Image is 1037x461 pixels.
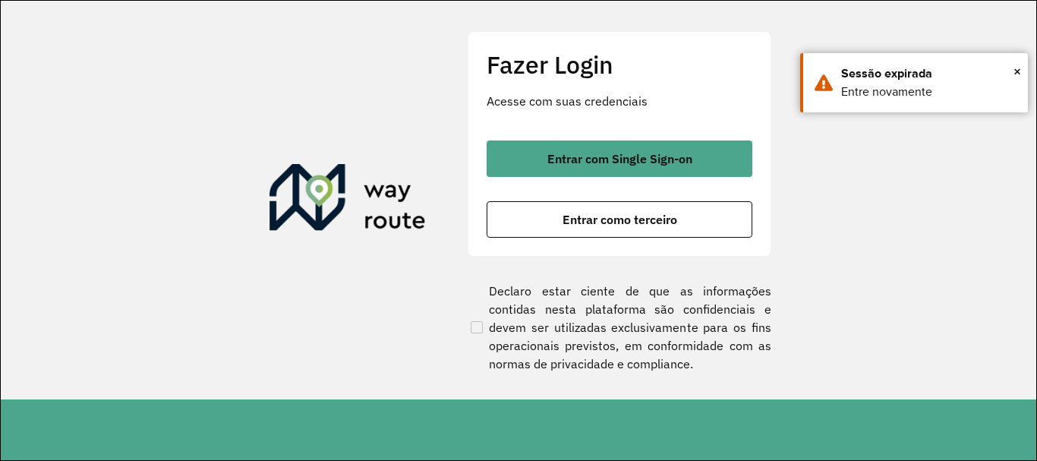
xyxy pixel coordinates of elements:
div: Sessão expirada [841,65,1017,83]
button: button [487,201,752,238]
button: button [487,141,752,177]
div: Entre novamente [841,83,1017,101]
label: Declaro estar ciente de que as informações contidas nesta plataforma são confidenciais e devem se... [468,282,771,373]
h2: Fazer Login [487,50,752,79]
img: Roteirizador AmbevTech [269,164,426,237]
span: Entrar com Single Sign-on [547,153,692,165]
span: × [1013,60,1021,83]
p: Acesse com suas credenciais [487,92,752,110]
span: Entrar como terceiro [563,213,677,226]
button: Close [1013,60,1021,83]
